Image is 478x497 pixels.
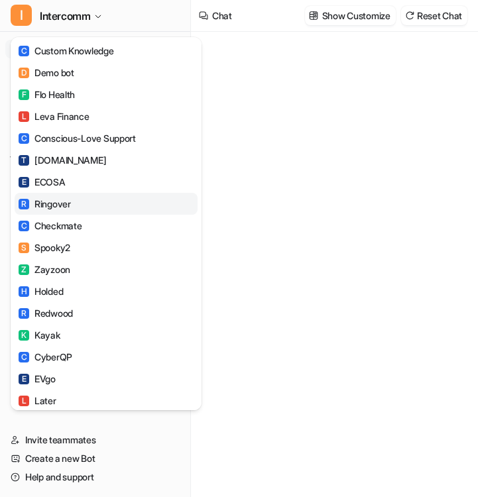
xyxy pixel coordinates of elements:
[19,286,29,297] span: H
[19,89,29,100] span: F
[19,396,29,406] span: L
[19,241,70,254] div: Spooky2
[19,262,70,276] div: Zayzoon
[19,308,29,319] span: R
[19,46,29,56] span: C
[11,5,32,26] span: I
[19,374,29,384] span: E
[19,175,66,189] div: ECOSA
[11,37,202,410] div: IIntercomm
[19,352,29,362] span: C
[19,153,106,167] div: [DOMAIN_NAME]
[19,133,29,144] span: C
[19,328,60,342] div: Kayak
[19,68,29,78] span: D
[19,284,63,298] div: Holded
[19,199,29,209] span: R
[19,350,72,364] div: CyberQP
[19,330,29,341] span: K
[19,197,71,211] div: Ringover
[19,111,29,122] span: L
[19,394,56,408] div: Later
[19,177,29,188] span: E
[19,243,29,253] span: S
[19,44,114,58] div: Custom Knowledge
[19,264,29,275] span: Z
[19,109,90,123] div: Leva Finance
[19,219,82,233] div: Checkmate
[19,66,74,80] div: Demo bot
[19,372,56,386] div: EVgo
[19,221,29,231] span: C
[19,155,29,166] span: T
[19,306,73,320] div: Redwood
[40,7,90,25] span: Intercomm
[19,87,75,101] div: Flo Health
[19,131,136,145] div: Conscious-Love Support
